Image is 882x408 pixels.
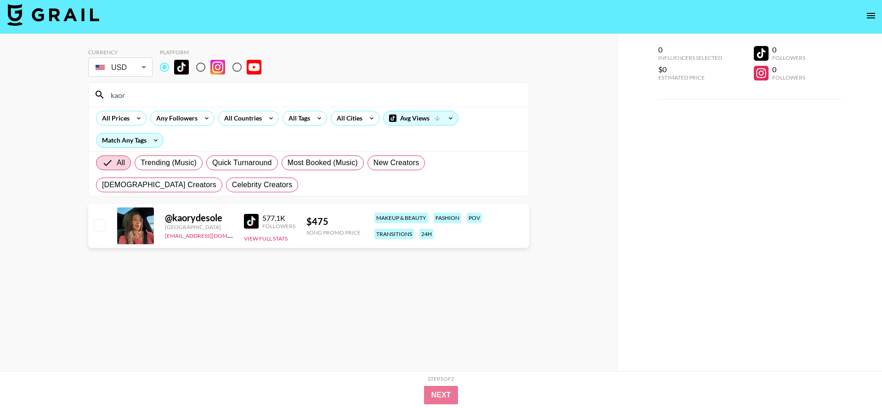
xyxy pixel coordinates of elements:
div: transitions [374,229,414,239]
div: Followers [262,223,295,230]
input: Search by User Name [105,87,523,102]
span: Most Booked (Music) [288,157,358,168]
div: 577.1K [262,213,295,223]
span: Quick Turnaround [212,157,272,168]
img: TikTok [174,60,189,75]
button: Next [424,386,458,404]
span: Celebrity Creators [232,179,293,190]
button: View Full Stats [244,235,288,242]
div: Influencers Selected [658,54,722,61]
div: Avg Views [384,111,458,125]
div: [GEOGRAPHIC_DATA] [165,224,233,230]
iframe: Drift Widget Chat Controller [836,362,871,397]
span: New Creators [373,157,419,168]
div: All Countries [219,111,264,125]
div: Platform [160,49,269,56]
div: fashion [434,213,461,223]
div: All Prices [96,111,131,125]
div: 0 [772,65,805,74]
div: Match Any Tags [96,133,163,147]
div: 24h [419,229,434,239]
div: $0 [658,65,722,74]
div: All Tags [283,111,312,125]
img: Grail Talent [7,4,99,26]
div: Step 1 of 2 [428,375,454,382]
div: USD [90,59,151,75]
div: 0 [658,45,722,54]
div: Song Promo Price [306,229,361,236]
div: Any Followers [151,111,199,125]
div: @ kaorydesole [165,212,233,224]
div: Followers [772,54,805,61]
div: Followers [772,74,805,81]
div: 0 [772,45,805,54]
div: $ 475 [306,216,361,227]
img: TikTok [244,214,259,229]
a: [EMAIL_ADDRESS][DOMAIN_NAME] [165,230,257,239]
img: YouTube [247,60,261,75]
button: open drawer [862,6,880,25]
img: Instagram [210,60,225,75]
div: All Cities [331,111,364,125]
div: Estimated Price [658,74,722,81]
div: Currency [88,49,153,56]
div: makeup & beauty [374,213,428,223]
span: All [117,157,125,168]
span: [DEMOGRAPHIC_DATA] Creators [102,179,216,190]
div: pov [467,213,482,223]
span: Trending (Music) [141,157,197,168]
